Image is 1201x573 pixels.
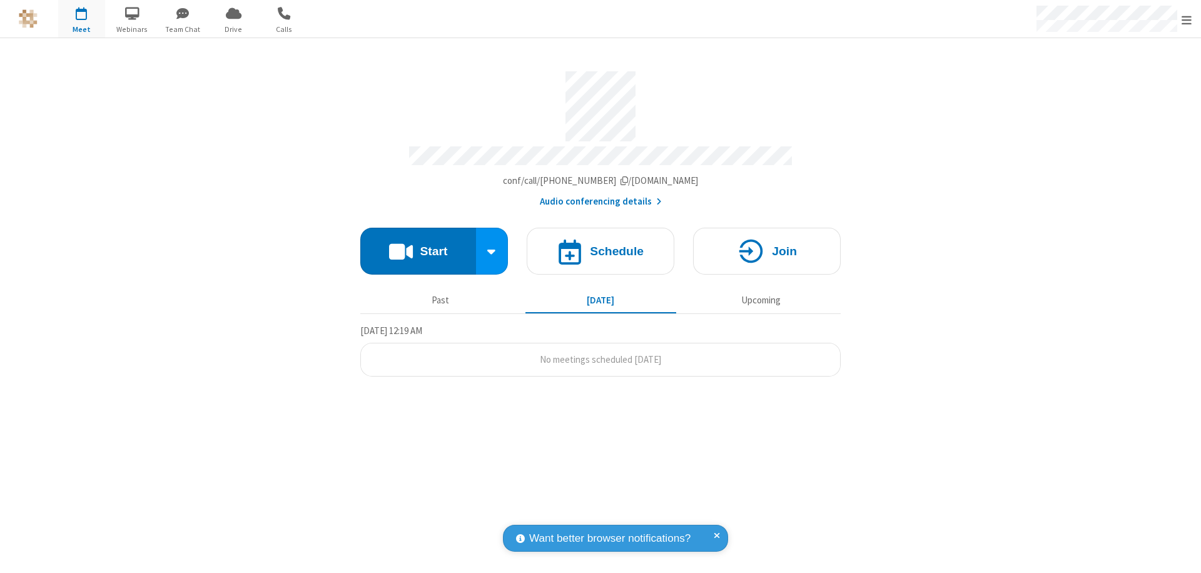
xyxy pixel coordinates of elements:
[360,323,841,377] section: Today's Meetings
[420,245,447,257] h4: Start
[529,530,691,547] span: Want better browser notifications?
[686,288,836,312] button: Upcoming
[109,24,156,35] span: Webinars
[540,353,661,365] span: No meetings scheduled [DATE]
[590,245,644,257] h4: Schedule
[210,24,257,35] span: Drive
[365,288,516,312] button: Past
[772,245,797,257] h4: Join
[360,228,476,275] button: Start
[160,24,206,35] span: Team Chat
[58,24,105,35] span: Meet
[503,174,699,188] button: Copy my meeting room linkCopy my meeting room link
[503,175,699,186] span: Copy my meeting room link
[360,325,422,337] span: [DATE] 12:19 AM
[527,228,674,275] button: Schedule
[693,228,841,275] button: Join
[476,228,509,275] div: Start conference options
[360,62,841,209] section: Account details
[261,24,308,35] span: Calls
[525,288,676,312] button: [DATE]
[540,195,662,209] button: Audio conferencing details
[19,9,38,28] img: QA Selenium DO NOT DELETE OR CHANGE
